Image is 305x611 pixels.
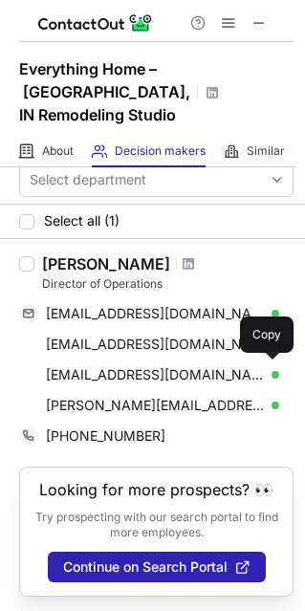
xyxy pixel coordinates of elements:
span: Decision makers [115,143,206,159]
p: Try prospecting with our search portal to find more employees. [33,510,279,540]
span: Similar [247,143,285,159]
span: About [42,143,74,159]
span: [EMAIL_ADDRESS][DOMAIN_NAME] [46,305,265,322]
header: Looking for more prospects? 👀 [39,481,273,498]
span: [EMAIL_ADDRESS][DOMAIN_NAME] [46,336,265,353]
span: [PERSON_NAME][EMAIL_ADDRESS][DOMAIN_NAME] [46,397,265,414]
button: Continue on Search Portal [48,552,266,582]
h1: Everything Home – [GEOGRAPHIC_DATA], IN Remodeling Studio [19,57,191,126]
div: Select department [30,170,146,189]
span: Select all (1) [44,213,120,229]
img: ContactOut v5.3.10 [38,11,153,34]
div: Director of Operations [42,275,294,293]
span: [PHONE_NUMBER] [46,427,165,445]
div: [PERSON_NAME] [42,254,170,273]
span: [EMAIL_ADDRESS][DOMAIN_NAME] [46,366,265,383]
span: Continue on Search Portal [63,559,228,575]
